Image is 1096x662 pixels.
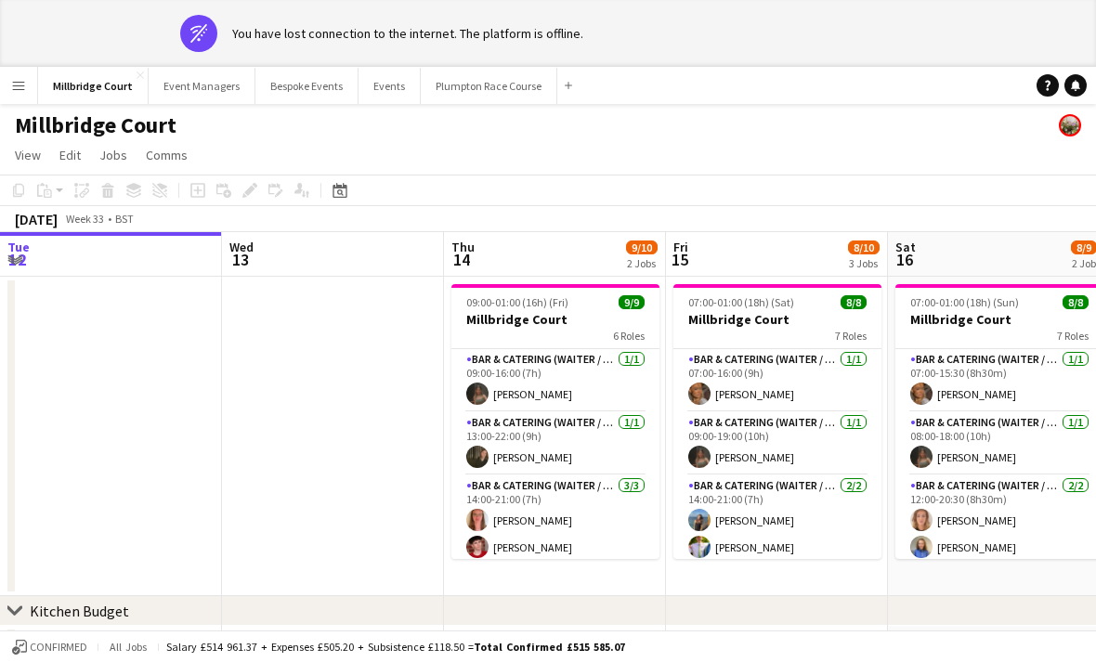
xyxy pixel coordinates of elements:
[841,295,867,309] span: 8/8
[92,143,135,167] a: Jobs
[229,239,254,255] span: Wed
[7,239,30,255] span: Tue
[138,143,195,167] a: Comms
[1063,295,1089,309] span: 8/8
[627,256,657,270] div: 2 Jobs
[849,256,879,270] div: 3 Jobs
[15,147,41,163] span: View
[613,329,645,343] span: 6 Roles
[359,68,421,104] button: Events
[451,284,659,559] app-job-card: 09:00-01:00 (16h) (Fri)9/9Millbridge Court6 RolesBar & Catering (Waiter / waitress)1/109:00-16:00...
[671,249,688,270] span: 15
[673,239,688,255] span: Fri
[619,295,645,309] span: 9/9
[227,249,254,270] span: 13
[38,68,149,104] button: Millbridge Court
[673,311,881,328] h3: Millbridge Court
[688,295,794,309] span: 07:00-01:00 (18h) (Sat)
[449,249,475,270] span: 14
[848,240,880,254] span: 8/10
[255,68,359,104] button: Bespoke Events
[5,249,30,270] span: 12
[451,239,475,255] span: Thu
[115,212,134,226] div: BST
[232,25,583,42] div: You have lost connection to the internet. The platform is offline.
[61,212,108,226] span: Week 33
[149,68,255,104] button: Event Managers
[466,295,568,309] span: 09:00-01:00 (16h) (Fri)
[30,641,87,654] span: Confirmed
[673,475,881,565] app-card-role: Bar & Catering (Waiter / waitress)2/214:00-21:00 (7h)[PERSON_NAME][PERSON_NAME]
[451,311,659,328] h3: Millbridge Court
[1057,329,1089,343] span: 7 Roles
[59,147,81,163] span: Edit
[52,143,88,167] a: Edit
[451,412,659,475] app-card-role: Bar & Catering (Waiter / waitress)1/113:00-22:00 (9h)[PERSON_NAME]
[15,210,58,228] div: [DATE]
[835,329,867,343] span: 7 Roles
[421,68,557,104] button: Plumpton Race Course
[451,349,659,412] app-card-role: Bar & Catering (Waiter / waitress)1/109:00-16:00 (7h)[PERSON_NAME]
[893,249,916,270] span: 16
[673,284,881,559] app-job-card: 07:00-01:00 (18h) (Sat)8/8Millbridge Court7 RolesBar & Catering (Waiter / waitress)1/107:00-16:00...
[451,475,659,592] app-card-role: Bar & Catering (Waiter / waitress)3/314:00-21:00 (7h)[PERSON_NAME][PERSON_NAME]
[7,143,48,167] a: View
[106,640,150,654] span: All jobs
[673,349,881,412] app-card-role: Bar & Catering (Waiter / waitress)1/107:00-16:00 (9h)[PERSON_NAME]
[1059,114,1081,136] app-user-avatar: Staffing Manager
[910,295,1019,309] span: 07:00-01:00 (18h) (Sun)
[30,602,129,620] div: Kitchen Budget
[99,147,127,163] span: Jobs
[166,640,625,654] div: Salary £514 961.37 + Expenses £505.20 + Subsistence £118.50 =
[146,147,188,163] span: Comms
[895,239,916,255] span: Sat
[673,412,881,475] app-card-role: Bar & Catering (Waiter / waitress)1/109:00-19:00 (10h)[PERSON_NAME]
[474,640,625,654] span: Total Confirmed £515 585.07
[626,240,658,254] span: 9/10
[15,111,176,139] h1: Millbridge Court
[9,637,90,657] button: Confirmed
